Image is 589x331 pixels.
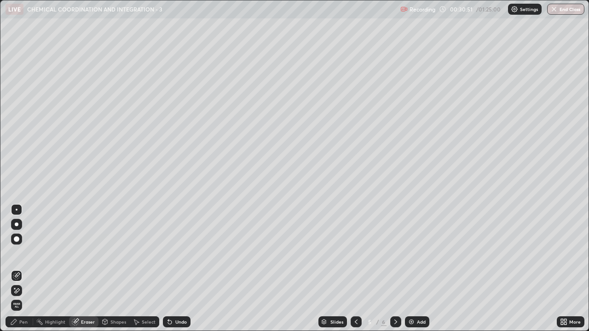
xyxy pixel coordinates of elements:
button: End Class [547,4,584,15]
p: CHEMICAL COORDINATION AND INTEGRATION - 3 [27,6,162,13]
div: Add [417,320,426,324]
div: Eraser [81,320,95,324]
img: add-slide-button [408,318,415,325]
img: class-settings-icons [511,6,518,13]
div: 6 [381,318,387,326]
div: Select [142,320,156,324]
div: Highlight [45,320,65,324]
div: Pen [19,320,28,324]
div: / [376,319,379,325]
div: Undo [175,320,187,324]
p: LIVE [8,6,21,13]
div: Slides [330,320,343,324]
img: end-class-cross [550,6,558,13]
div: More [569,320,581,324]
p: Settings [520,7,538,11]
img: recording.375f2c34.svg [400,6,408,13]
span: Erase all [12,302,22,308]
p: Recording [410,6,435,13]
div: 5 [365,319,375,325]
div: Shapes [110,320,126,324]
